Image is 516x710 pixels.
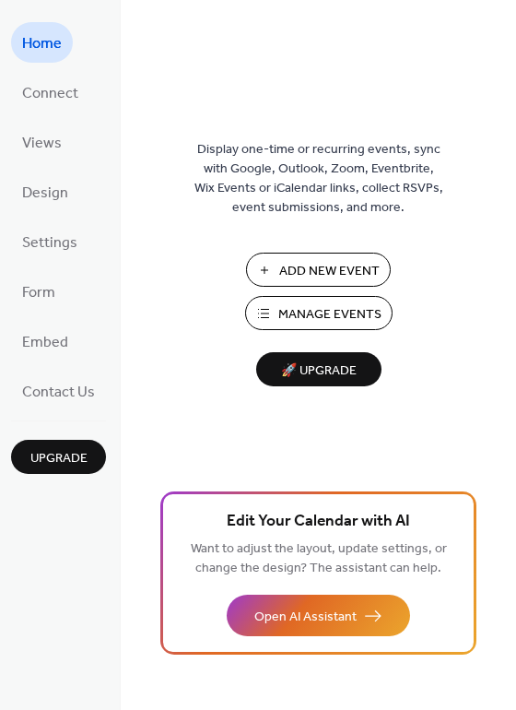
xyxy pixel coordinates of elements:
a: Embed [11,321,79,361]
span: Design [22,179,68,208]
a: Form [11,271,66,312]
span: Manage Events [278,305,381,325]
a: Settings [11,221,88,262]
button: Open AI Assistant [227,595,410,636]
a: Design [11,172,79,212]
span: Upgrade [30,449,88,468]
span: Home [22,30,62,59]
span: Want to adjust the layout, update settings, or change the design? The assistant can help. [191,537,447,581]
span: Views [22,129,62,159]
span: Display one-time or recurring events, sync with Google, Outlook, Zoom, Eventbrite, Wix Events or ... [194,140,443,218]
button: 🚀 Upgrade [256,352,381,386]
span: Form [22,278,55,308]
a: Home [11,22,73,63]
span: Settings [22,229,77,258]
button: Add New Event [246,253,391,287]
a: Connect [11,72,89,112]
span: Embed [22,328,68,358]
span: 🚀 Upgrade [267,359,370,384]
span: Edit Your Calendar with AI [227,509,410,535]
button: Upgrade [11,440,106,474]
a: Contact Us [11,371,106,411]
a: Views [11,122,73,162]
button: Manage Events [245,296,393,330]
span: Open AI Assistant [254,608,357,627]
span: Contact Us [22,378,95,408]
span: Connect [22,79,78,109]
span: Add New Event [279,262,380,281]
